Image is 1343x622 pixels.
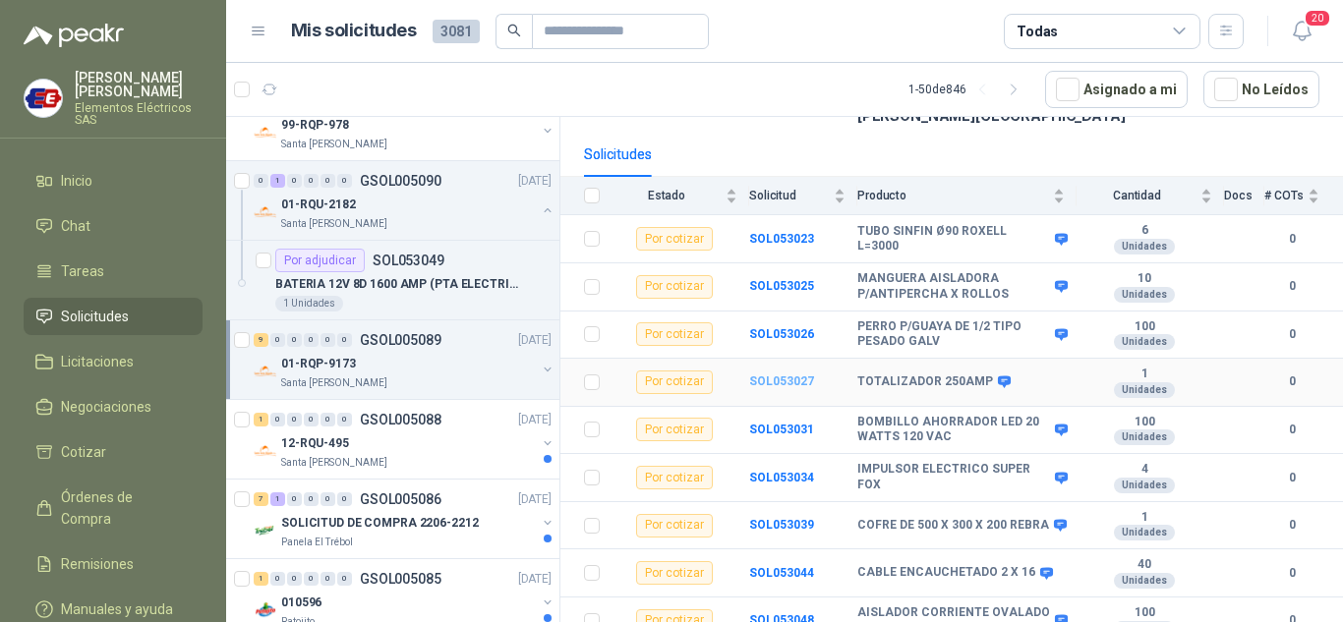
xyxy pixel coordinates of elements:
[1114,382,1175,398] div: Unidades
[61,598,173,620] span: Manuales y ayuda
[24,253,203,290] a: Tareas
[857,271,1050,302] b: MANGUERA AISLADORA P/ANTIPERCHA X ROLLOS
[226,241,559,320] a: Por adjudicarSOL053049BATERIA 12V 8D 1600 AMP (PTA ELECTRICA)1 Unidades
[1077,319,1212,335] b: 100
[25,80,62,117] img: Company Logo
[24,162,203,199] a: Inicio
[281,375,387,391] p: Santa [PERSON_NAME]
[1077,177,1224,215] th: Cantidad
[321,572,335,586] div: 0
[1264,564,1319,583] b: 0
[61,170,92,192] span: Inicio
[1264,469,1319,487] b: 0
[61,306,129,327] span: Solicitudes
[1114,478,1175,493] div: Unidades
[1077,367,1212,382] b: 1
[1304,9,1331,28] span: 20
[287,413,302,426] div: 0
[360,572,441,586] p: GSOL005085
[337,492,352,506] div: 0
[1045,71,1188,108] button: Asignado a mi
[304,413,319,426] div: 0
[749,279,814,293] a: SOL053025
[281,116,349,135] p: 99-RQP-978
[518,570,552,589] p: [DATE]
[254,328,555,391] a: 9 0 0 0 0 0 GSOL005089[DATE] Company Logo01-RQP-9173Santa [PERSON_NAME]
[321,333,335,347] div: 0
[270,413,285,426] div: 0
[281,216,387,232] p: Santa [PERSON_NAME]
[749,327,814,341] a: SOL053026
[254,439,277,463] img: Company Logo
[270,572,285,586] div: 0
[61,351,134,372] span: Licitaciones
[287,333,302,347] div: 0
[254,360,277,383] img: Company Logo
[254,174,268,188] div: 0
[433,20,480,43] span: 3081
[749,232,814,246] a: SOL053023
[321,413,335,426] div: 0
[281,535,353,550] p: Panela El Trébol
[1077,557,1212,573] b: 40
[373,254,444,267] p: SOL053049
[1224,177,1264,215] th: Docs
[636,561,713,585] div: Por cotizar
[636,514,713,537] div: Por cotizar
[75,71,203,98] p: [PERSON_NAME] [PERSON_NAME]
[337,572,352,586] div: 0
[321,174,335,188] div: 0
[1077,271,1212,287] b: 10
[612,177,749,215] th: Estado
[636,466,713,489] div: Por cotizar
[518,331,552,350] p: [DATE]
[857,319,1050,350] b: PERRO P/GUAYA DE 1/2 TIPO PESADO GALV
[857,374,993,390] b: TOTALIZADOR 250AMP
[1077,462,1212,478] b: 4
[749,423,814,436] b: SOL053031
[857,462,1050,492] b: IMPULSOR ELECTRICO SUPER FOX
[1114,239,1175,254] div: Unidades
[908,74,1029,105] div: 1 - 50 de 846
[360,492,441,506] p: GSOL005086
[857,518,1049,534] b: COFRE DE 500 X 300 X 200 REBRA
[61,441,106,463] span: Cotizar
[1203,71,1319,108] button: No Leídos
[61,396,151,418] span: Negociaciones
[857,224,1050,254] b: TUBO SINFIN Ø90 ROXELL L=3000
[304,333,319,347] div: 0
[1114,573,1175,589] div: Unidades
[24,24,124,47] img: Logo peakr
[749,374,814,388] a: SOL053027
[61,553,134,575] span: Remisiones
[275,296,343,311] div: 1 Unidades
[287,174,302,188] div: 0
[254,492,268,506] div: 7
[636,418,713,441] div: Por cotizar
[518,172,552,191] p: [DATE]
[337,333,352,347] div: 0
[518,490,552,509] p: [DATE]
[281,514,479,533] p: SOLICITUD DE COMPRA 2206-2212
[636,227,713,251] div: Por cotizar
[1284,14,1319,49] button: 20
[857,565,1035,581] b: CABLE ENCAUCHETADO 2 X 16
[749,518,814,532] a: SOL053039
[857,177,1077,215] th: Producto
[24,207,203,245] a: Chat
[24,343,203,380] a: Licitaciones
[321,492,335,506] div: 0
[281,594,321,612] p: 010596
[254,333,268,347] div: 9
[254,572,268,586] div: 1
[61,486,184,530] span: Órdenes de Compra
[270,174,285,188] div: 1
[254,169,555,232] a: 0 1 0 0 0 0 GSOL005090[DATE] Company Logo01-RQU-2182Santa [PERSON_NAME]
[281,455,387,471] p: Santa [PERSON_NAME]
[1264,177,1343,215] th: # COTs
[749,566,814,580] b: SOL053044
